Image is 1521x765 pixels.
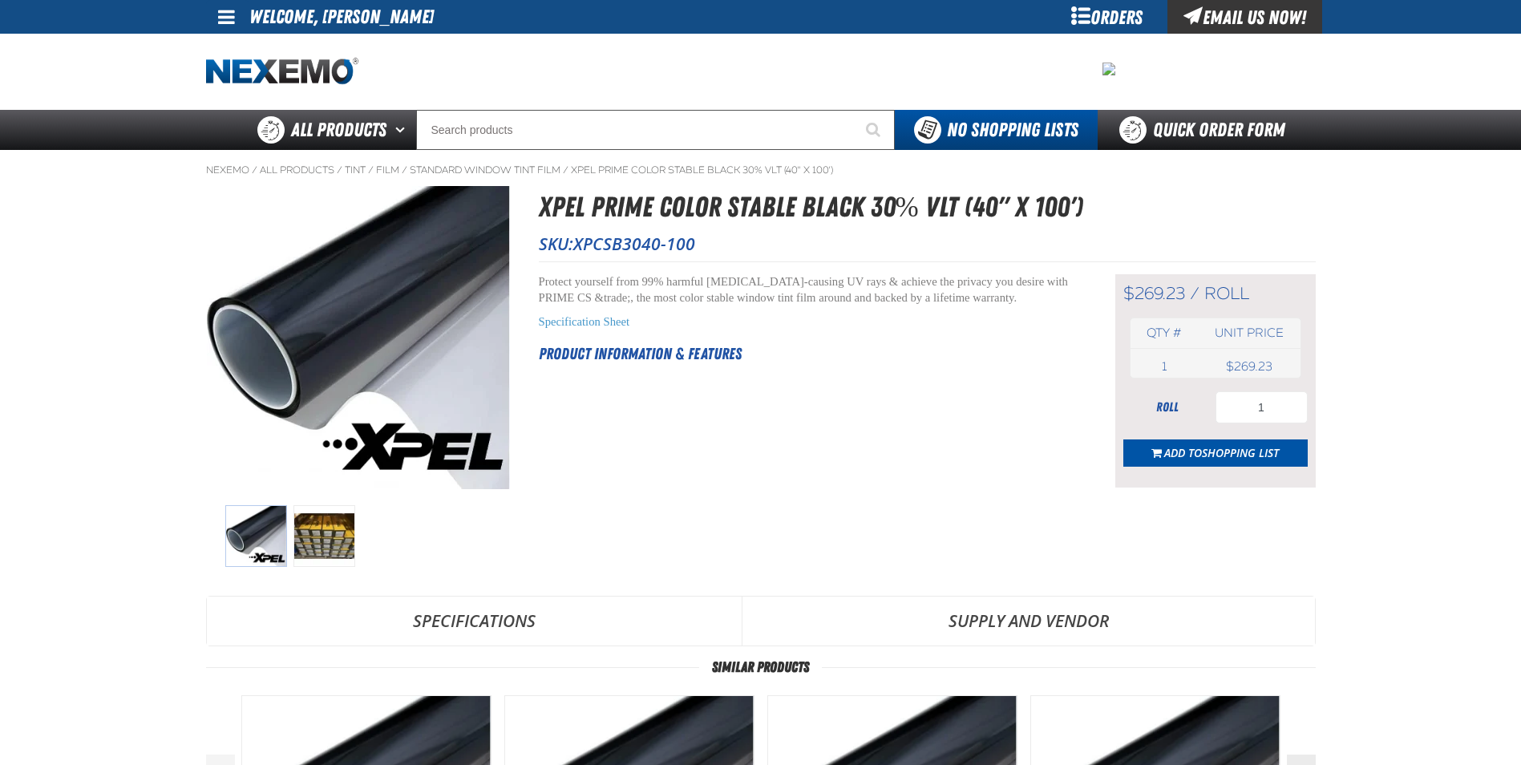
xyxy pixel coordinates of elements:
[895,110,1098,150] button: You do not have available Shopping Lists. Open to Create a New List
[539,186,1316,229] h1: XPEL PRIME Color Stable Black 30% VLT (40" x 100')
[563,164,568,176] span: /
[742,597,1315,645] a: Supply and Vendor
[206,58,358,86] a: Home
[573,233,695,255] span: XPCSB3040-100
[1098,110,1315,150] a: Quick Order Form
[260,164,334,176] a: All Products
[252,164,257,176] span: /
[1216,391,1308,423] input: Product Quantity
[207,186,510,489] img: XPEL PRIME Color Stable Black 30% VLT (40" x 100')
[1202,445,1279,460] span: Shopping List
[539,315,630,328] a: Specification Sheet
[1198,318,1300,348] th: Unit price
[855,110,895,150] button: Start Searching
[539,274,1075,306] p: Protect yourself from 99% harmful [MEDICAL_DATA]-causing UV rays & achieve the privacy you desire...
[539,233,1316,255] p: SKU:
[1162,359,1167,374] span: 1
[293,505,355,567] img: XPEL PRIME Color Stable Black 30% VLT (40" x 100')
[947,119,1078,141] span: No Shopping Lists
[376,164,399,176] a: Film
[1190,283,1199,304] span: /
[571,164,833,176] a: XPEL PRIME Color Stable Black 30% VLT (40" x 100')
[1198,355,1300,378] td: $269.23
[1204,283,1249,304] span: roll
[402,164,407,176] span: /
[416,110,895,150] input: Search
[206,164,249,176] a: Nexemo
[410,164,560,176] a: Standard Window Tint Film
[207,597,742,645] a: Specifications
[225,505,287,567] img: XPEL PRIME Color Stable Black 30% VLT (40" x 100')
[1131,318,1199,348] th: Qty #
[206,58,358,86] img: Nexemo logo
[390,110,416,150] button: Open All Products pages
[699,659,822,675] span: Similar Products
[291,115,386,144] span: All Products
[1164,445,1279,460] span: Add to
[1123,283,1185,304] span: $269.23
[1123,439,1308,467] button: Add toShopping List
[337,164,342,176] span: /
[206,164,1316,176] nav: Breadcrumbs
[1102,63,1115,75] img: 0913759d47fe0bb872ce56e1ce62d35c.jpeg
[1123,399,1212,416] div: roll
[345,164,366,176] a: Tint
[539,342,1075,366] h2: Product Information & Features
[368,164,374,176] span: /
